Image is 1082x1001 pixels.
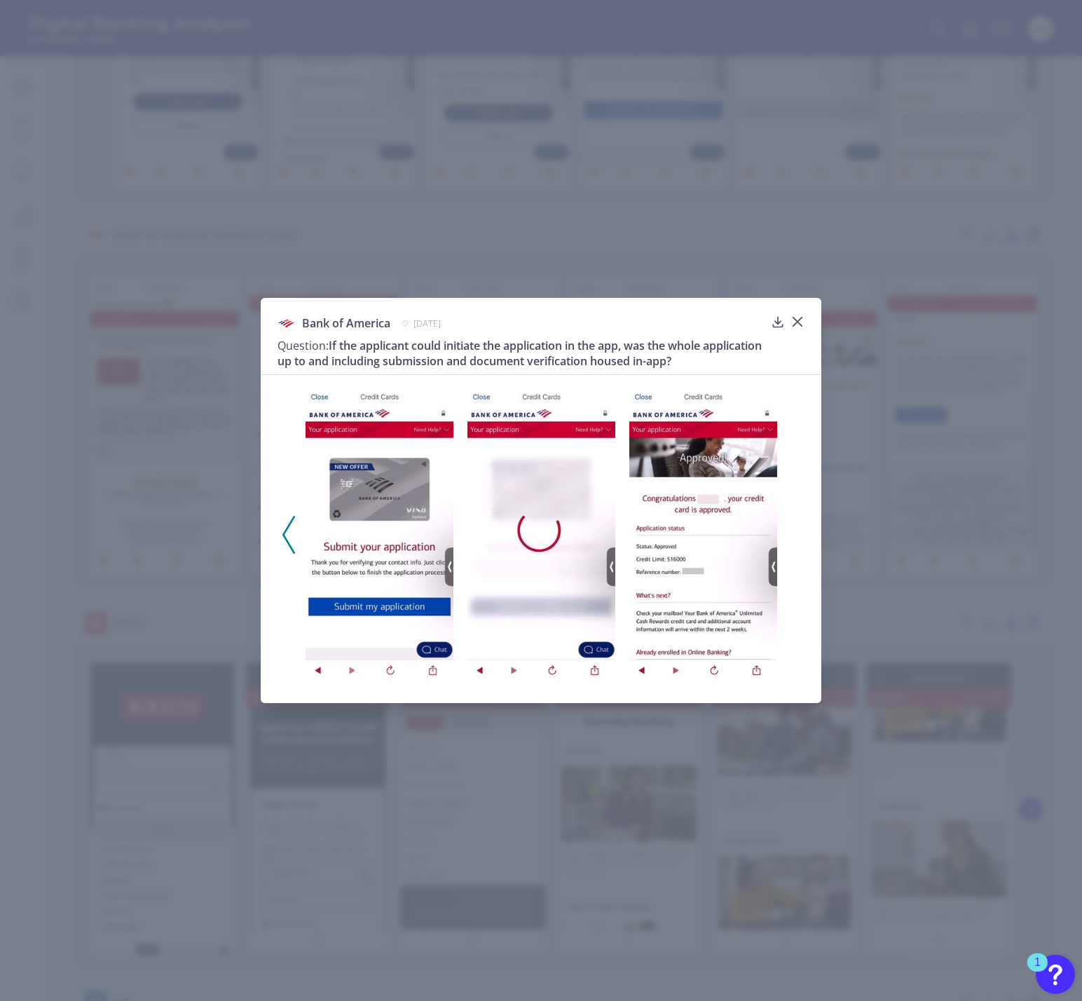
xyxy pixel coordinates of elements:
[278,338,765,369] h3: If the applicant could initiate the application in the app, was the whole application up to and i...
[413,318,441,329] span: [DATE]
[1034,962,1041,981] div: 1
[1036,955,1075,994] button: Open Resource Center, 1 new notification
[302,315,390,331] span: Bank of America
[278,338,329,353] span: Question:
